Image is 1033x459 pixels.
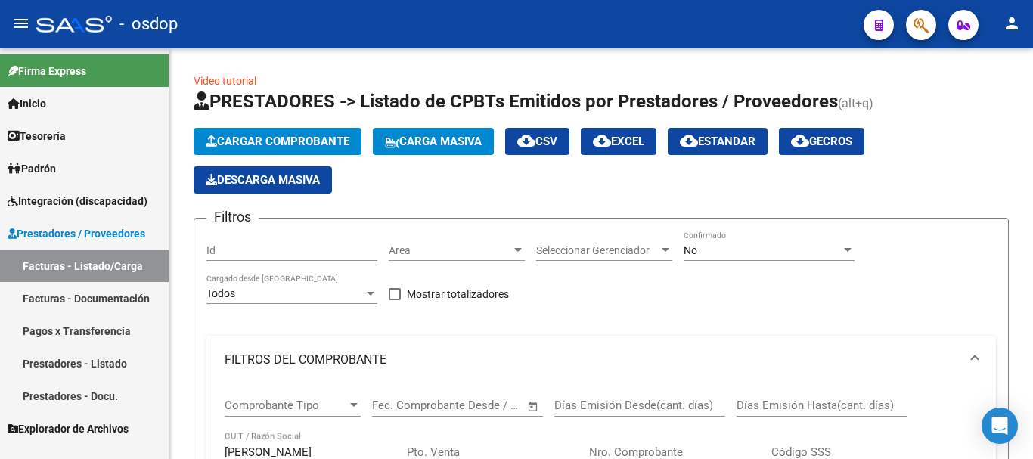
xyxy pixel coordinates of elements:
mat-icon: person [1003,14,1021,33]
span: Tesorería [8,128,66,144]
a: Video tutorial [194,75,256,87]
span: Descarga Masiva [206,173,320,187]
mat-icon: menu [12,14,30,33]
span: CSV [517,135,557,148]
span: (alt+q) [838,96,873,110]
h3: Filtros [206,206,259,228]
span: Estandar [680,135,755,148]
span: EXCEL [593,135,644,148]
button: Estandar [668,128,768,155]
mat-icon: cloud_download [791,132,809,150]
span: Comprobante Tipo [225,399,347,412]
input: Fecha inicio [372,399,433,412]
button: Cargar Comprobante [194,128,361,155]
span: Integración (discapacidad) [8,193,147,209]
button: Gecros [779,128,864,155]
app-download-masive: Descarga masiva de comprobantes (adjuntos) [194,166,332,194]
span: Inicio [8,95,46,112]
div: Open Intercom Messenger [982,408,1018,444]
span: Cargar Comprobante [206,135,349,148]
span: PRESTADORES -> Listado de CPBTs Emitidos por Prestadores / Proveedores [194,91,838,112]
span: Gecros [791,135,852,148]
mat-icon: cloud_download [593,132,611,150]
span: Firma Express [8,63,86,79]
span: Todos [206,287,235,299]
span: Carga Masiva [385,135,482,148]
mat-panel-title: FILTROS DEL COMPROBANTE [225,352,960,368]
span: Padrón [8,160,56,177]
span: Explorador de Archivos [8,420,129,437]
span: No [684,244,697,256]
span: - osdop [119,8,178,41]
span: Mostrar totalizadores [407,285,509,303]
button: Open calendar [525,398,542,415]
button: EXCEL [581,128,656,155]
span: Seleccionar Gerenciador [536,244,659,257]
mat-icon: cloud_download [680,132,698,150]
mat-icon: cloud_download [517,132,535,150]
button: Descarga Masiva [194,166,332,194]
button: CSV [505,128,569,155]
span: Area [389,244,511,257]
span: Prestadores / Proveedores [8,225,145,242]
input: Fecha fin [447,399,520,412]
mat-expansion-panel-header: FILTROS DEL COMPROBANTE [206,336,996,384]
button: Carga Masiva [373,128,494,155]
